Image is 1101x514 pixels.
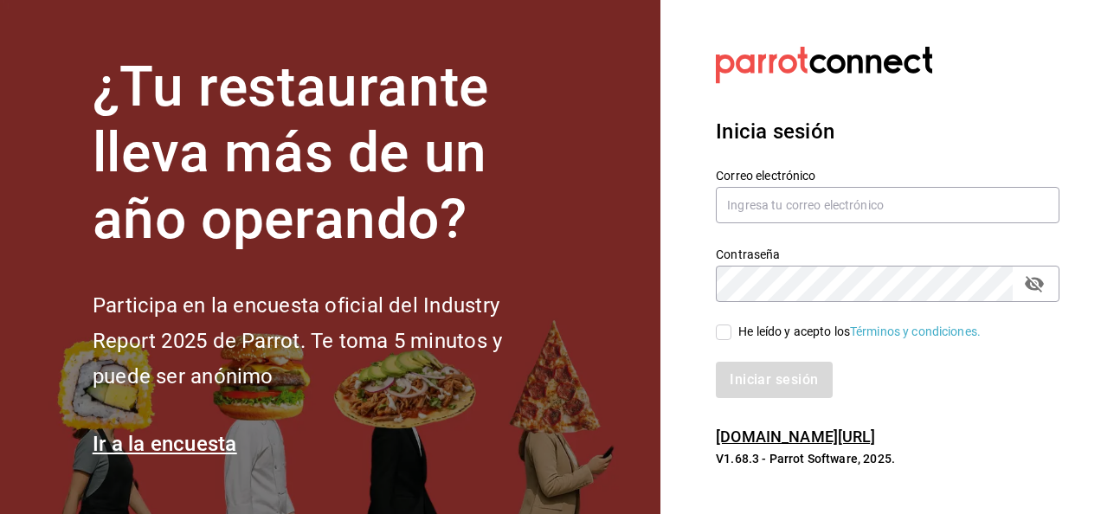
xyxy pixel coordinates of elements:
[93,432,237,456] a: Ir a la encuesta
[716,169,1059,181] label: Correo electrónico
[716,247,1059,260] label: Contraseña
[716,187,1059,223] input: Ingresa tu correo electrónico
[1020,269,1049,299] button: passwordField
[716,450,1059,467] p: V1.68.3 - Parrot Software, 2025.
[716,116,1059,147] h3: Inicia sesión
[738,323,981,341] div: He leído y acepto los
[93,55,560,254] h1: ¿Tu restaurante lleva más de un año operando?
[716,427,875,446] a: [DOMAIN_NAME][URL]
[93,288,560,394] h2: Participa en la encuesta oficial del Industry Report 2025 de Parrot. Te toma 5 minutos y puede se...
[850,324,981,338] a: Términos y condiciones.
